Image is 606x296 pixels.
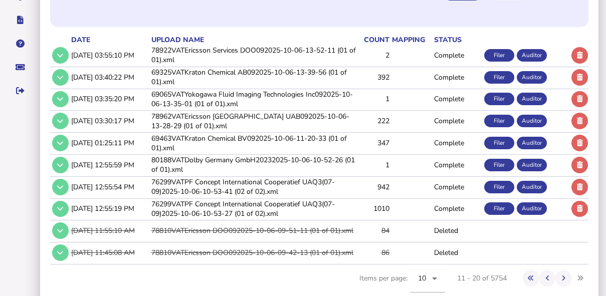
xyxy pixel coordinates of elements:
button: Show/hide row detail [52,113,69,129]
div: Filer [484,181,514,193]
td: 1010 [356,198,389,219]
td: Complete [432,45,482,66]
td: Complete [432,89,482,109]
td: [DATE] 12:55:54 PM [69,176,149,197]
button: Delete upload [571,91,588,108]
button: Delete upload [571,179,588,195]
td: Deleted [432,220,482,241]
td: 392 [356,67,389,87]
button: Show/hide row detail [52,222,69,239]
td: [DATE] 12:55:19 PM [69,198,149,219]
td: 76299VATPF Concept International Cooperatief UAQ3(07-09)2025-10-06-10-53-27 (01 of 02).xml [149,198,357,219]
button: Delete upload [571,135,588,151]
td: 2 [356,45,389,66]
td: 76299VATPF Concept International Cooperatief UAQ3(07-09)2025-10-06-10-53-41 (02 of 02).xml [149,176,357,197]
button: Show/hide row detail [52,135,69,151]
button: Delete upload [571,47,588,64]
th: status [432,35,482,45]
td: [DATE] 03:55:10 PM [69,45,149,66]
td: 222 [356,111,389,131]
button: Next page [555,270,572,286]
th: count [356,35,389,45]
td: 69463VATKraton Chemical BV092025-10-06-11-20-33 (01 of 01).xml [149,133,357,153]
button: Show/hide row detail [52,244,69,261]
td: Complete [432,67,482,87]
td: Deleted [432,242,482,263]
td: 78922VATEricsson Services DOO092025-10-06-13-52-11 (01 of 01).xml [149,45,357,66]
button: Delete upload [571,201,588,217]
div: Filer [484,202,514,215]
td: [DATE] 12:55:59 PM [69,154,149,175]
button: Raise a support ticket [10,57,31,78]
div: Filer [484,49,514,62]
td: 69325VATKraton Chemical AB092025-10-06-13-39-56 (01 of 01).xml [149,67,357,87]
button: Developer hub links [10,10,31,31]
button: Show/hide row detail [52,179,69,195]
button: Last page [572,270,588,286]
th: upload name [149,35,357,45]
td: 69065VATYokogawa Fluid Imaging Technologies Inc092025-10-06-13-35-01 (01 of 01).xml [149,89,357,109]
div: 11 - 20 of 5754 [457,273,507,283]
button: Show/hide row detail [52,91,69,108]
div: Auditor [517,137,547,149]
div: Filer [484,137,514,149]
td: 347 [356,133,389,153]
button: Previous page [539,270,556,286]
span: 10 [418,273,427,283]
td: 86 [356,242,389,263]
div: Auditor [517,181,547,193]
button: Help pages [10,33,31,54]
td: [DATE] 11:55:10 AM [69,220,149,241]
td: 78962VATEricsson [GEOGRAPHIC_DATA] UAB092025-10-06-13-28-29 (01 of 01).xml [149,111,357,131]
td: Complete [432,154,482,175]
div: Auditor [517,49,547,62]
div: Auditor [517,159,547,171]
th: date [69,35,149,45]
td: Complete [432,198,482,219]
td: [DATE] 11:45:08 AM [69,242,149,263]
td: 1 [356,154,389,175]
td: [DATE] 03:35:20 PM [69,89,149,109]
button: Delete upload [571,157,588,173]
div: Filer [484,115,514,127]
td: 942 [356,176,389,197]
button: Show/hide row detail [52,201,69,217]
button: Show/hide row detail [52,47,69,64]
td: Complete [432,111,482,131]
td: 78810VATEricsson DOO092025-10-06-09-51-11 (01 of 01).xml [149,220,357,241]
td: [DATE] 01:25:11 PM [69,133,149,153]
td: 78810VATEricsson DOO092025-10-06-09-42-13 (01 of 01).xml [149,242,357,263]
div: Filer [484,71,514,84]
button: Show/hide row detail [52,69,69,86]
td: 1 [356,89,389,109]
td: 84 [356,220,389,241]
td: Complete [432,176,482,197]
button: Show/hide row detail [52,157,69,173]
div: Auditor [517,115,547,127]
div: Auditor [517,93,547,105]
td: [DATE] 03:30:17 PM [69,111,149,131]
th: mapping [390,35,432,45]
div: Filer [484,159,514,171]
button: Delete upload [571,113,588,129]
div: Filer [484,93,514,105]
td: 80188VATDolby Germany GmbH20232025-10-06-10-52-26 (01 of 01).xml [149,154,357,175]
button: Delete upload [571,69,588,86]
td: Complete [432,133,482,153]
td: [DATE] 03:40:22 PM [69,67,149,87]
div: Auditor [517,71,547,84]
button: Sign out [10,80,31,101]
button: First page [523,270,539,286]
div: Auditor [517,202,547,215]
